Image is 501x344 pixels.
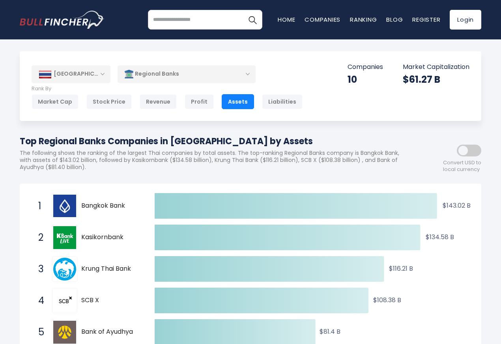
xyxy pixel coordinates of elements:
[262,94,303,109] div: Liabilities
[403,73,469,86] div: $61.27 B
[20,11,105,29] img: bullfincher logo
[53,258,76,281] img: Krung Thai Bank
[389,264,413,273] text: $116.21 B
[34,199,42,213] span: 1
[278,15,295,24] a: Home
[403,63,469,71] p: Market Capitalization
[373,296,401,305] text: $108.38 B
[20,11,105,29] a: Go to homepage
[426,232,454,242] text: $134.58 B
[32,65,110,83] div: [GEOGRAPHIC_DATA]
[320,327,340,336] text: $81.4 B
[34,294,42,307] span: 4
[81,328,141,336] span: Bank of Ayudhya
[20,149,410,171] p: The following shows the ranking of the largest Thai companies by total assets. The top-ranking Re...
[20,135,410,148] h1: Top Regional Banks Companies in [GEOGRAPHIC_DATA] by Assets
[32,94,79,109] div: Market Cap
[86,94,132,109] div: Stock Price
[53,195,76,218] img: Bangkok Bank
[81,202,141,210] span: Bangkok Bank
[305,15,340,24] a: Companies
[81,233,141,242] span: Kasikornbank
[81,296,141,305] span: SCB X
[386,15,403,24] a: Blog
[222,94,254,109] div: Assets
[140,94,177,109] div: Revenue
[118,65,256,83] div: Regional Banks
[34,231,42,244] span: 2
[450,10,481,30] a: Login
[81,265,141,273] span: Krung Thai Bank
[34,262,42,276] span: 3
[185,94,214,109] div: Profit
[243,10,262,30] button: Search
[412,15,440,24] a: Register
[32,86,303,92] p: Rank By
[350,15,377,24] a: Ranking
[53,321,76,344] img: Bank of Ayudhya
[443,201,471,210] text: $143.02 B
[348,73,383,86] div: 10
[53,289,76,312] img: SCB X
[443,160,481,173] span: Convert USD to local currency
[34,325,42,339] span: 5
[348,63,383,71] p: Companies
[53,226,76,249] img: Kasikornbank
